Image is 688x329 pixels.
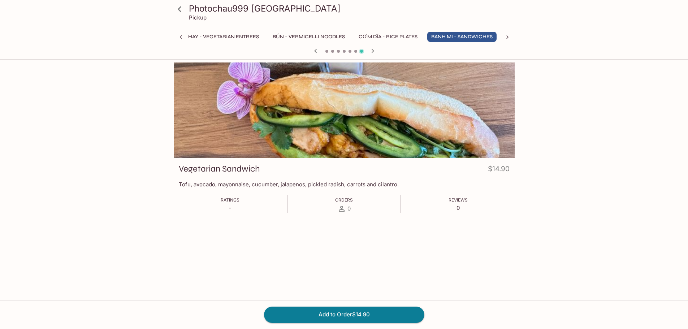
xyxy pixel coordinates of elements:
[189,3,512,14] h3: Photochau999 [GEOGRAPHIC_DATA]
[449,197,468,203] span: Reviews
[269,32,349,42] button: BÚN - Vermicelli Noodles
[488,163,510,177] h4: $14.90
[347,205,351,212] span: 0
[174,62,515,158] div: Vegetarian Sandwich
[179,181,510,188] p: Tofu, avocado, mayonnaise, cucumber, jalapenos, pickled radish, carrots and cilantro.
[335,197,353,203] span: Orders
[264,307,424,322] button: Add to Order$14.90
[355,32,421,42] button: CƠM DĨA - Rice Plates
[221,204,239,211] p: -
[427,32,497,42] button: Banh Mi - Sandwiches
[449,204,468,211] p: 0
[179,163,260,174] h3: Vegetarian Sandwich
[166,32,263,42] button: MÓN CHAY - Vegetarian Entrees
[221,197,239,203] span: Ratings
[189,14,207,21] p: Pickup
